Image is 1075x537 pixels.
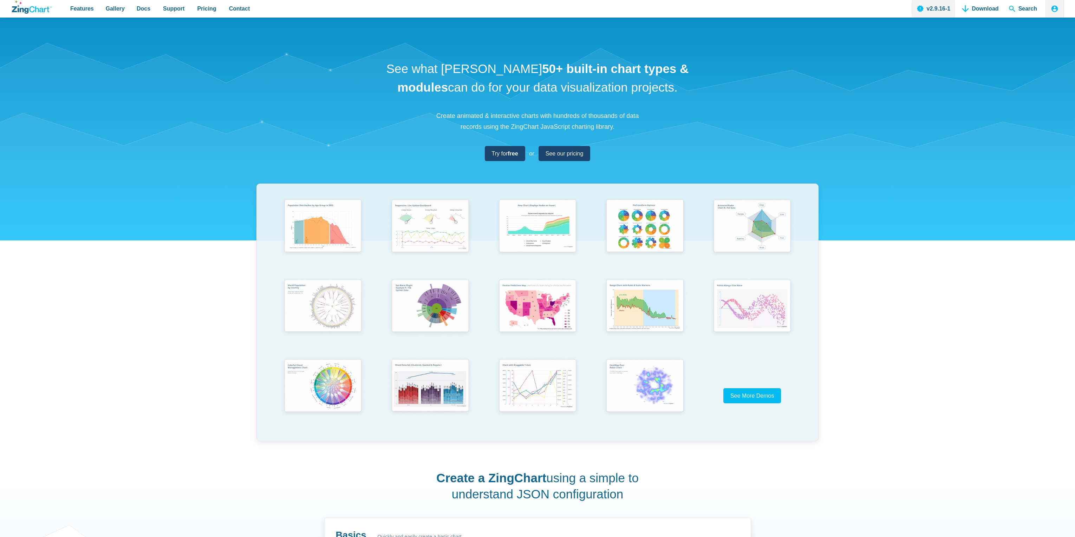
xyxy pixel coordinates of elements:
img: Chart with Draggable Y-Axis [495,356,580,417]
a: Colorful Chord Management Chart [269,356,377,436]
img: Animated Radar Chart ft. Pet Data [709,196,795,257]
a: Responsive Live Update Dashboard [377,196,484,276]
a: World Population by Country [269,276,377,356]
a: Election Predictions Map [484,276,591,356]
a: See More Demos [723,388,781,403]
img: Pie Transform Options [602,196,688,257]
img: Colorful Chord Management Chart [280,356,366,417]
img: Sun Burst Plugin Example ft. File System Data [387,276,473,337]
img: Heatmap Over Radar Chart [602,356,688,417]
span: or [529,149,534,158]
img: Population Distribution by Age Group in 2052 [280,196,366,257]
h1: See what [PERSON_NAME] can do for your data visualization projects. [379,60,696,97]
h2: using a simple to understand JSON configuration [435,470,640,502]
span: See our pricing [546,149,584,158]
a: Try forfree [485,146,525,161]
a: Area Chart (Displays Nodes on Hover) [484,196,591,276]
a: Chart with Draggable Y-Axis [484,356,591,436]
span: See More Demos [730,393,774,399]
span: Docs [137,4,150,13]
img: Area Chart (Displays Nodes on Hover) [495,196,580,257]
strong: Create a ZingChart [436,471,546,485]
span: Contact [229,4,250,13]
a: Sun Burst Plugin Example ft. File System Data [377,276,484,356]
a: ZingChart Logo. Click to return to the homepage [12,1,52,14]
a: Population Distribution by Age Group in 2052 [269,196,377,276]
strong: free [508,151,518,157]
p: Create animated & interactive charts with hundreds of thousands of data records using the ZingCha... [432,111,643,132]
img: Responsive Live Update Dashboard [387,196,473,257]
span: Try for [492,149,518,158]
img: Range Chart with Rultes & Scale Markers [602,276,688,338]
strong: 50+ built-in chart types & modules [397,62,689,94]
img: World Population by Country [280,276,366,338]
span: Gallery [106,4,125,13]
a: Range Chart with Rultes & Scale Markers [591,276,699,356]
img: Mixed Data Set (Clustered, Stacked, and Regular) [387,356,473,417]
a: Mixed Data Set (Clustered, Stacked, and Regular) [377,356,484,436]
a: Pie Transform Options [591,196,699,276]
img: Points Along a Sine Wave [709,276,795,337]
a: Points Along a Sine Wave [698,276,806,356]
span: Support [163,4,184,13]
img: Election Predictions Map [495,276,580,337]
a: See our pricing [539,146,591,161]
a: Animated Radar Chart ft. Pet Data [698,196,806,276]
span: Features [70,4,94,13]
span: Pricing [197,4,216,13]
a: Heatmap Over Radar Chart [591,356,699,436]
